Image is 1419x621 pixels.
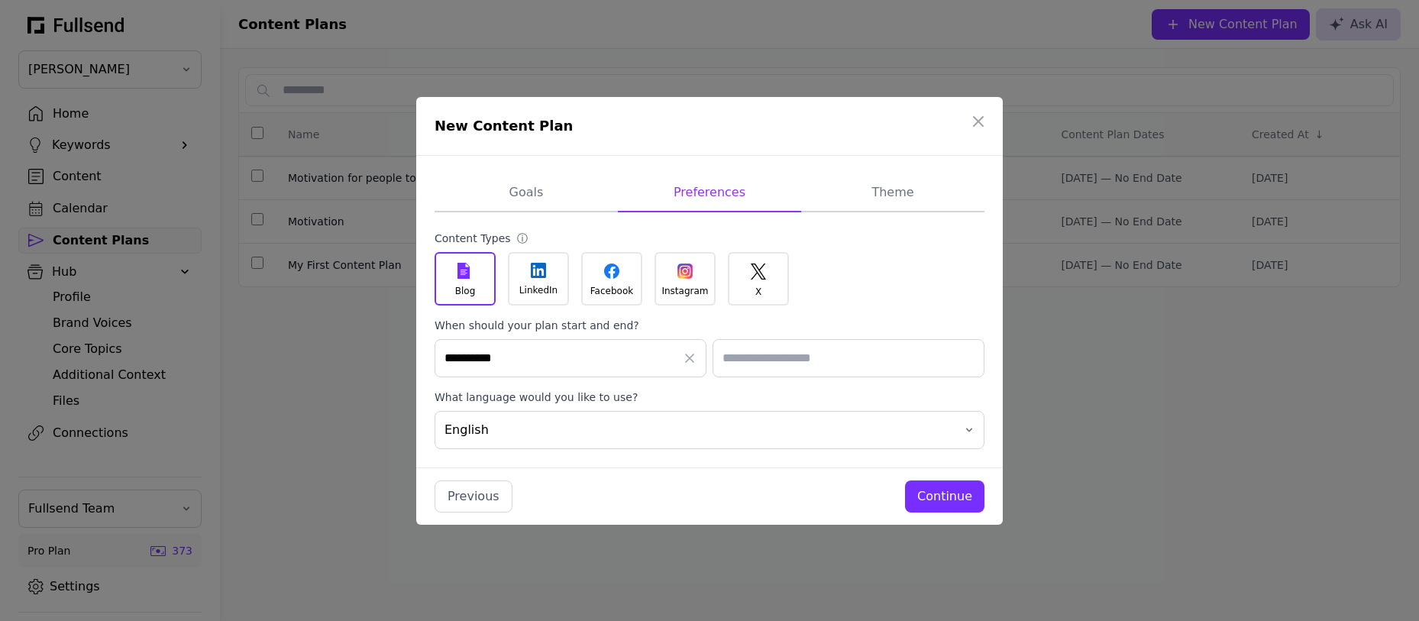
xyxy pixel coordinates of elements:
[618,174,801,212] button: Preferences
[435,390,984,405] label: What language would you like to use?
[435,318,639,333] div: When should your plan start and end?
[590,285,633,297] div: Facebook
[435,411,984,449] button: English
[435,174,618,212] button: Goals
[448,487,499,506] div: Previous
[519,284,558,296] div: LinkedIn
[435,231,511,246] div: Content Types
[682,351,697,366] button: Clear date
[517,231,531,246] div: ⓘ
[435,115,969,137] h1: New Content Plan
[917,487,972,506] div: Continue
[661,285,708,297] div: Instagram
[905,480,984,513] button: Continue
[755,286,761,298] div: X
[444,421,953,439] span: English
[455,285,476,297] div: Blog
[435,480,512,513] button: Previous
[801,174,984,212] button: Theme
